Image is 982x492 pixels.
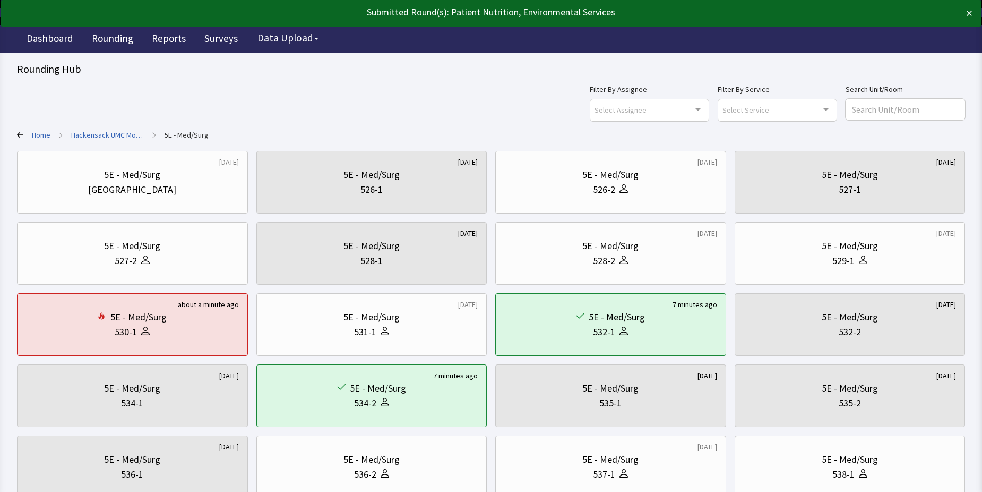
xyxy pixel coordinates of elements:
[19,27,81,53] a: Dashboard
[697,370,717,381] div: [DATE]
[121,396,143,411] div: 534-1
[343,310,400,325] div: 5E - Med/Surg
[110,310,167,325] div: 5E - Med/Surg
[219,370,239,381] div: [DATE]
[115,253,137,268] div: 527-2
[458,299,478,310] div: [DATE]
[936,157,956,167] div: [DATE]
[458,157,478,167] div: [DATE]
[697,442,717,452] div: [DATE]
[343,452,400,467] div: 5E - Med/Surg
[722,104,769,116] span: Select Service
[593,325,615,340] div: 532-1
[839,182,861,197] div: 527-1
[822,452,878,467] div: 5E - Med/Surg
[152,124,156,146] span: >
[822,167,878,182] div: 5E - Med/Surg
[121,467,143,482] div: 536-1
[32,130,50,140] a: Home
[582,239,639,253] div: 5E - Med/Surg
[88,182,176,197] div: [GEOGRAPHIC_DATA]
[839,396,861,411] div: 535-2
[354,467,376,482] div: 536-2
[846,99,965,120] input: Search Unit/Room
[71,130,144,140] a: Hackensack UMC Mountainside
[115,325,137,340] div: 530-1
[936,228,956,239] div: [DATE]
[697,157,717,167] div: [DATE]
[104,167,160,182] div: 5E - Med/Surg
[178,299,239,310] div: about a minute ago
[219,157,239,167] div: [DATE]
[144,27,194,53] a: Reports
[196,27,246,53] a: Surveys
[832,253,855,268] div: 529-1
[822,381,878,396] div: 5E - Med/Surg
[593,182,615,197] div: 526-2
[582,167,639,182] div: 5E - Med/Surg
[822,239,878,253] div: 5E - Med/Surg
[832,467,855,482] div: 538-1
[966,5,972,22] button: ×
[104,239,160,253] div: 5E - Med/Surg
[582,452,639,467] div: 5E - Med/Surg
[697,228,717,239] div: [DATE]
[846,83,965,96] label: Search Unit/Room
[839,325,861,340] div: 532-2
[10,5,876,20] div: Submitted Round(s): Patient Nutrition, Environmental Services
[673,299,717,310] div: 7 minutes ago
[590,83,709,96] label: Filter By Assignee
[251,28,325,48] button: Data Upload
[582,381,639,396] div: 5E - Med/Surg
[59,124,63,146] span: >
[822,310,878,325] div: 5E - Med/Surg
[219,442,239,452] div: [DATE]
[458,228,478,239] div: [DATE]
[343,239,400,253] div: 5E - Med/Surg
[360,253,383,268] div: 528-1
[84,27,141,53] a: Rounding
[599,396,622,411] div: 535-1
[17,62,965,77] div: Rounding Hub
[593,253,615,268] div: 528-2
[936,370,956,381] div: [DATE]
[350,381,406,396] div: 5E - Med/Surg
[593,467,615,482] div: 537-1
[104,452,160,467] div: 5E - Med/Surg
[343,167,400,182] div: 5E - Med/Surg
[718,83,837,96] label: Filter By Service
[104,381,160,396] div: 5E - Med/Surg
[354,325,376,340] div: 531-1
[936,299,956,310] div: [DATE]
[589,310,645,325] div: 5E - Med/Surg
[354,396,376,411] div: 534-2
[165,130,209,140] a: 5E - Med/Surg
[433,370,478,381] div: 7 minutes ago
[595,104,647,116] span: Select Assignee
[360,182,383,197] div: 526-1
